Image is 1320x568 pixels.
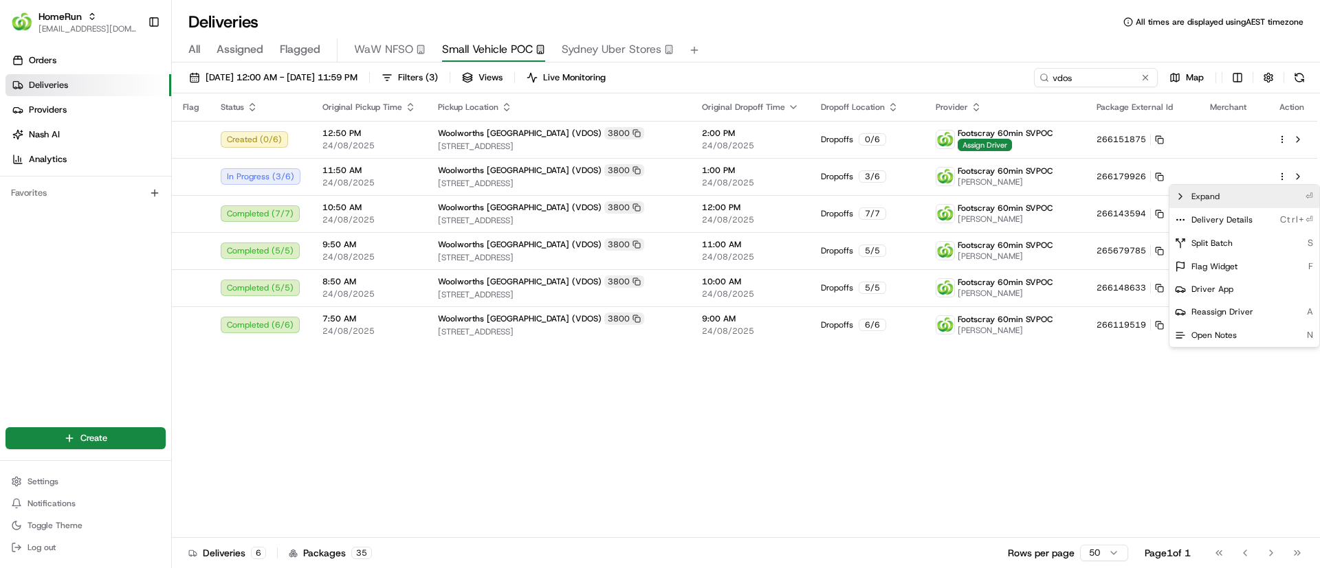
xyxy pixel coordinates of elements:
span: Driver App [1191,284,1233,295]
span: Ctrl+⏎ [1280,214,1314,226]
span: Delivery Details [1191,214,1253,225]
span: S [1308,237,1314,249]
span: F [1308,260,1314,273]
span: Flag Widget [1191,261,1237,272]
span: Reassign Driver [1191,306,1253,317]
span: Split Batch [1191,238,1233,249]
span: A [1307,306,1314,318]
span: Open Notes [1191,330,1237,341]
span: Expand [1191,191,1220,202]
span: N [1307,329,1314,341]
span: ⏎ [1306,190,1314,203]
